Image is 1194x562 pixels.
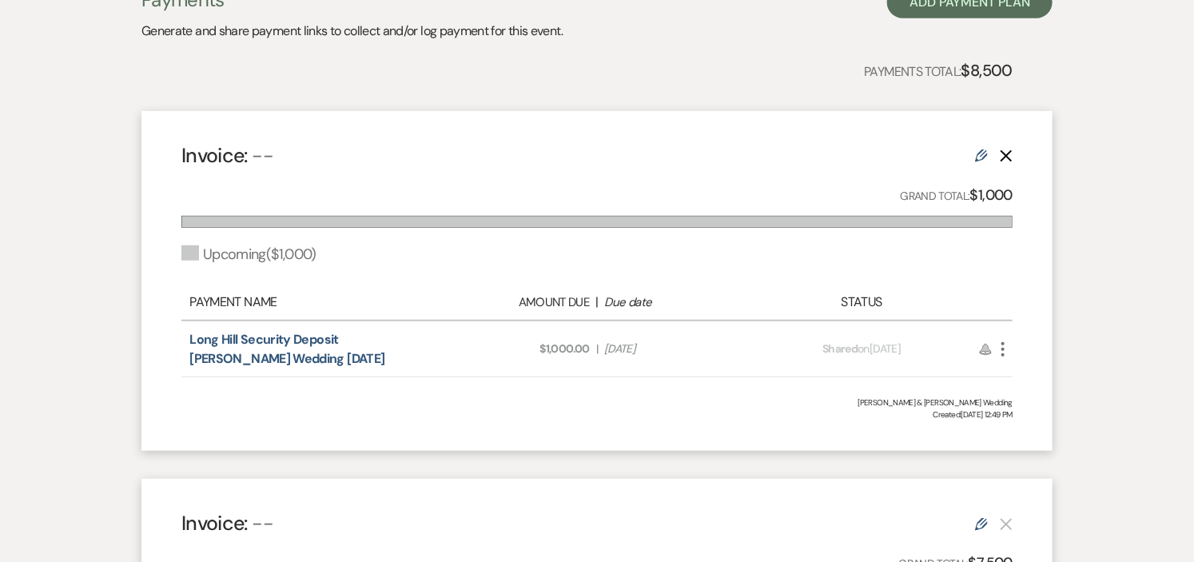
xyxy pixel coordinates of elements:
a: Long Hill Security Deposit [PERSON_NAME] Wedding [DATE] [189,331,384,367]
p: Generate and share payment links to collect and/or log payment for this event. [141,21,563,42]
span: [DATE] [604,341,751,357]
span: $1,000.00 [443,341,590,357]
span: | [596,341,598,357]
strong: $8,500 [961,60,1013,81]
h4: Invoice: [181,509,273,537]
p: Payments Total: [864,58,1013,83]
div: Amount Due [442,293,589,312]
span: -- [252,510,273,536]
button: This payment plan cannot be deleted because it contains links that have been paid through Weven’s... [1000,517,1013,531]
div: Status [760,293,964,312]
p: Grand Total: [901,184,1013,207]
div: Due date [605,293,752,312]
div: Payment Name [189,293,434,312]
span: -- [252,142,273,169]
span: Created: [DATE] 12:49 PM [181,409,1013,421]
strong: $1,000 [970,185,1013,205]
div: [PERSON_NAME] & [PERSON_NAME] Wedding [181,397,1013,409]
h4: Invoice: [181,141,273,169]
div: Upcoming ( $1,000 ) [181,244,316,265]
div: | [434,293,760,312]
div: on [DATE] [760,341,964,357]
span: Shared [822,341,858,356]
